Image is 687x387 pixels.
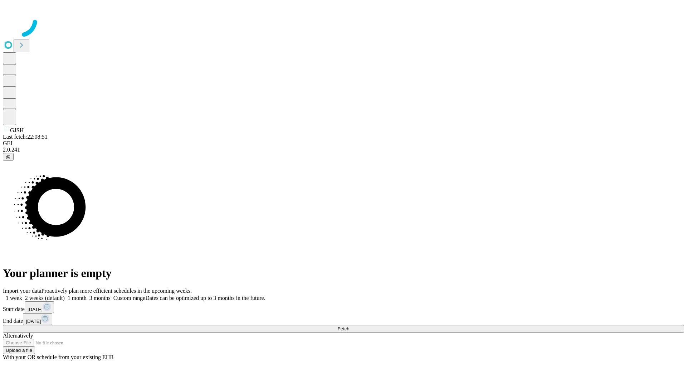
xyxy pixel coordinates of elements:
[23,313,52,325] button: [DATE]
[6,295,22,301] span: 1 week
[6,154,11,159] span: @
[3,267,684,280] h1: Your planner is empty
[25,295,65,301] span: 2 weeks (default)
[337,326,349,331] span: Fetch
[3,313,684,325] div: End date
[26,319,41,324] span: [DATE]
[25,301,54,313] button: [DATE]
[28,307,43,312] span: [DATE]
[3,134,48,140] span: Last fetch: 22:08:51
[42,288,192,294] span: Proactively plan more efficient schedules in the upcoming weeks.
[3,153,14,161] button: @
[113,295,145,301] span: Custom range
[3,140,684,147] div: GEI
[3,354,114,360] span: With your OR schedule from your existing EHR
[145,295,265,301] span: Dates can be optimized up to 3 months in the future.
[10,127,24,133] span: GJSH
[3,288,42,294] span: Import your data
[3,325,684,333] button: Fetch
[3,333,33,339] span: Alternatively
[3,347,35,354] button: Upload a file
[3,301,684,313] div: Start date
[68,295,87,301] span: 1 month
[3,147,684,153] div: 2.0.241
[89,295,111,301] span: 3 months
